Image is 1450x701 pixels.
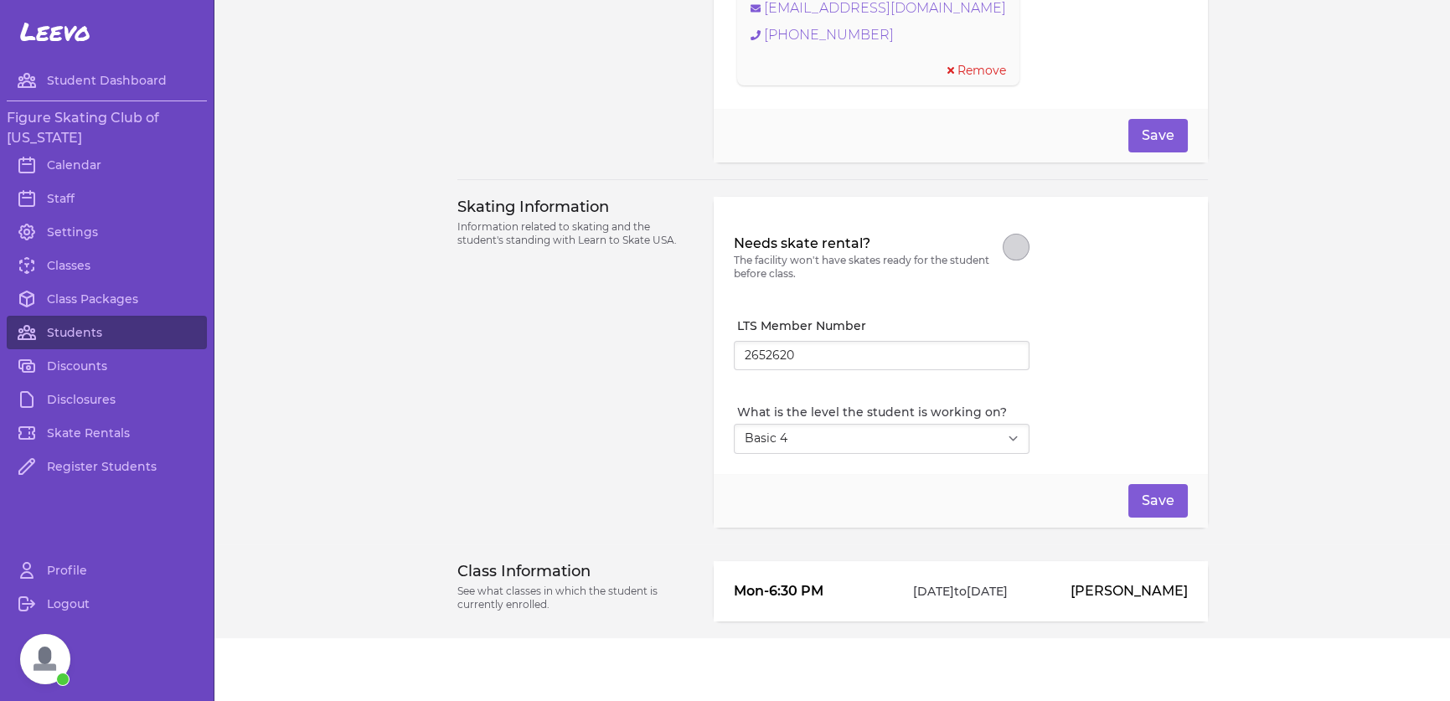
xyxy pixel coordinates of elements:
a: Settings [7,215,207,249]
a: Skate Rentals [7,416,207,450]
button: Save [1128,484,1188,518]
a: Disclosures [7,383,207,416]
button: Remove [947,62,1006,79]
p: Information related to skating and the student's standing with Learn to Skate USA. [457,220,694,247]
label: Needs skate rental? [734,234,1003,254]
a: Open chat [20,634,70,684]
a: Class Packages [7,282,207,316]
p: [PERSON_NAME] [1040,581,1187,601]
a: Staff [7,182,207,215]
p: The facility won't have skates ready for the student before class. [734,254,1003,281]
h3: Class Information [457,561,694,581]
a: Profile [7,554,207,587]
a: Calendar [7,148,207,182]
p: [DATE] to [DATE] [887,583,1034,600]
label: What is the level the student is working on? [737,404,1029,420]
a: Register Students [7,450,207,483]
span: Remove [957,62,1006,79]
a: Classes [7,249,207,282]
a: Discounts [7,349,207,383]
a: Logout [7,587,207,621]
input: LTS or USFSA number [734,341,1029,371]
h3: Skating Information [457,197,694,217]
span: Leevo [20,17,90,47]
p: Mon - 6:30 PM [734,581,880,601]
p: See what classes in which the student is currently enrolled. [457,585,694,611]
label: LTS Member Number [737,317,1029,334]
button: Save [1128,119,1188,152]
h3: Figure Skating Club of [US_STATE] [7,108,207,148]
a: Student Dashboard [7,64,207,97]
a: Students [7,316,207,349]
a: [PHONE_NUMBER] [751,25,1006,45]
